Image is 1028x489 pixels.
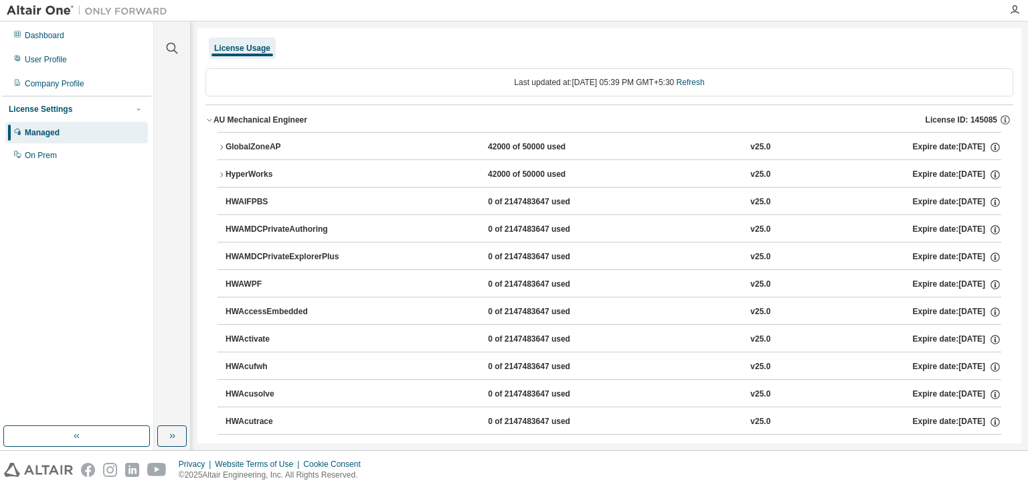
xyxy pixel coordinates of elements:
[215,459,303,470] div: Website Terms of Use
[147,463,167,477] img: youtube.svg
[750,361,770,373] div: v25.0
[4,463,73,477] img: altair_logo.svg
[226,297,1001,327] button: HWAccessEmbedded0 of 2147483647 usedv25.0Expire date:[DATE]
[226,361,346,373] div: HWAcufwh
[750,196,770,208] div: v25.0
[226,435,1001,464] button: HWAcuview0 of 2147483647 usedv25.0Expire date:[DATE]
[226,224,346,236] div: HWAMDCPrivateAuthoring
[25,150,57,161] div: On Prem
[750,224,770,236] div: v25.0
[750,416,770,428] div: v25.0
[488,334,608,346] div: 0 of 2147483647 used
[226,306,346,318] div: HWAccessEmbedded
[81,463,95,477] img: facebook.svg
[913,389,1001,401] div: Expire date: [DATE]
[488,141,608,153] div: 42000 of 50000 used
[488,169,608,181] div: 42000 of 50000 used
[913,251,1001,263] div: Expire date: [DATE]
[226,196,346,208] div: HWAIFPBS
[750,141,770,153] div: v25.0
[226,270,1001,299] button: HWAWPF0 of 2147483647 usedv25.0Expire date:[DATE]
[750,389,770,401] div: v25.0
[913,361,1001,373] div: Expire date: [DATE]
[226,188,1001,217] button: HWAIFPBS0 of 2147483647 usedv25.0Expire date:[DATE]
[488,279,608,291] div: 0 of 2147483647 used
[205,68,1013,96] div: Last updated at: [DATE] 05:39 PM GMT+5:30
[25,54,67,65] div: User Profile
[226,251,346,263] div: HWAMDCPrivateExplorerPlus
[25,78,84,89] div: Company Profile
[913,306,1001,318] div: Expire date: [DATE]
[9,104,72,115] div: License Settings
[913,196,1001,208] div: Expire date: [DATE]
[913,279,1001,291] div: Expire date: [DATE]
[750,251,770,263] div: v25.0
[750,169,770,181] div: v25.0
[226,141,346,153] div: GlobalZoneAP
[750,279,770,291] div: v25.0
[226,334,346,346] div: HWActivate
[913,416,1001,428] div: Expire date: [DATE]
[226,416,346,428] div: HWAcutrace
[226,169,346,181] div: HyperWorks
[226,380,1001,409] button: HWAcusolve0 of 2147483647 usedv25.0Expire date:[DATE]
[750,334,770,346] div: v25.0
[218,133,1001,162] button: GlobalZoneAP42000 of 50000 usedv25.0Expire date:[DATE]
[913,224,1001,236] div: Expire date: [DATE]
[488,361,608,373] div: 0 of 2147483647 used
[179,470,369,481] p: © 2025 Altair Engineering, Inc. All Rights Reserved.
[205,105,1013,135] button: AU Mechanical EngineerLicense ID: 145085
[677,78,705,87] a: Refresh
[25,30,64,41] div: Dashboard
[226,325,1001,354] button: HWActivate0 of 2147483647 usedv25.0Expire date:[DATE]
[7,4,174,17] img: Altair One
[218,160,1001,190] button: HyperWorks42000 of 50000 usedv25.0Expire date:[DATE]
[303,459,368,470] div: Cookie Consent
[226,352,1001,382] button: HWAcufwh0 of 2147483647 usedv25.0Expire date:[DATE]
[488,196,608,208] div: 0 of 2147483647 used
[226,242,1001,272] button: HWAMDCPrivateExplorerPlus0 of 2147483647 usedv25.0Expire date:[DATE]
[179,459,215,470] div: Privacy
[488,416,608,428] div: 0 of 2147483647 used
[25,127,60,138] div: Managed
[913,169,1001,181] div: Expire date: [DATE]
[926,115,997,125] span: License ID: 145085
[488,251,608,263] div: 0 of 2147483647 used
[226,279,346,291] div: HWAWPF
[214,43,270,54] div: License Usage
[750,306,770,318] div: v25.0
[125,463,139,477] img: linkedin.svg
[488,224,608,236] div: 0 of 2147483647 used
[913,141,1001,153] div: Expire date: [DATE]
[226,389,346,401] div: HWAcusolve
[488,389,608,401] div: 0 of 2147483647 used
[103,463,117,477] img: instagram.svg
[488,306,608,318] div: 0 of 2147483647 used
[213,115,307,125] div: AU Mechanical Engineer
[913,334,1001,346] div: Expire date: [DATE]
[226,215,1001,244] button: HWAMDCPrivateAuthoring0 of 2147483647 usedv25.0Expire date:[DATE]
[226,407,1001,437] button: HWAcutrace0 of 2147483647 usedv25.0Expire date:[DATE]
